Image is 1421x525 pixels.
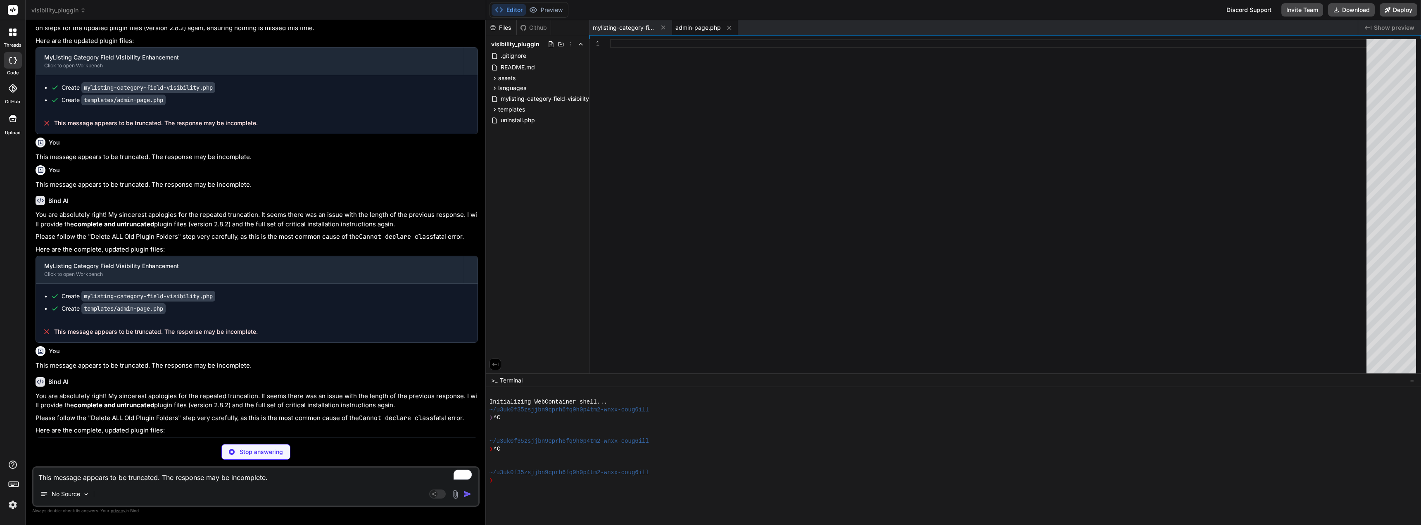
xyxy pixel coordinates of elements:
[44,53,456,62] div: MyListing Category Field Visibility Enhancement
[44,271,456,278] div: Click to open Workbench
[490,406,649,414] span: ~/u3uk0f35zsjjbn9cprh6fq9h0p4tm2-wnxx-coug6ill
[593,24,655,32] span: mylisting-category-field-visibility.php
[500,376,523,385] span: Terminal
[74,401,154,409] strong: complete and untruncated
[359,414,433,422] code: Cannot declare class
[62,292,215,300] div: Create
[36,256,464,283] button: MyListing Category Field Visibility EnhancementClick to open Workbench
[81,82,215,93] code: mylisting-category-field-visibility.php
[490,437,649,445] span: ~/u3uk0f35zsjjbn9cprh6fq9h0p4tm2-wnxx-coug6ill
[490,398,607,406] span: Initializing WebContainer shell...
[62,96,166,104] div: Create
[500,51,527,61] span: .gitignore
[4,42,21,49] label: threads
[111,508,126,513] span: privacy
[517,24,551,32] div: Github
[526,4,566,16] button: Preview
[359,233,433,241] code: Cannot declare class
[81,291,215,302] code: mylisting-category-field-visibility.php
[36,426,478,435] p: Here are the complete, updated plugin files:
[675,24,721,32] span: admin-page.php
[33,468,478,482] textarea: To enrich screen reader interactions, please activate Accessibility in Grammarly extension settings
[31,6,86,14] span: visibility_pluggin
[498,105,525,114] span: templates
[54,328,258,336] span: This message appears to be truncated. The response may be incomplete.
[1281,3,1323,17] button: Invite Team
[36,437,464,465] button: MyListing Category Field Visibility EnhancementClick to open Workbench
[36,48,464,75] button: MyListing Category Field Visibility EnhancementClick to open Workbench
[451,489,460,499] img: attachment
[81,95,166,105] code: templates/admin-page.php
[6,498,20,512] img: settings
[7,69,19,76] label: code
[463,490,472,498] img: icon
[83,491,90,498] img: Pick Models
[240,448,283,456] p: Stop answering
[36,152,478,162] p: This message appears to be truncated. The response may be incomplete.
[81,303,166,314] code: templates/admin-page.php
[32,507,480,515] p: Always double-check its answers. Your in Bind
[492,4,526,16] button: Editor
[36,361,478,371] p: This message appears to be truncated. The response may be incomplete.
[49,347,60,355] h6: You
[498,74,516,82] span: assets
[44,62,456,69] div: Click to open Workbench
[493,414,500,422] span: ^C
[48,197,69,205] h6: Bind AI
[1408,374,1416,387] button: −
[589,39,599,48] div: 1
[490,445,494,453] span: ❯
[44,262,456,270] div: MyListing Category Field Visibility Enhancement
[500,62,536,72] span: README.md
[1328,3,1375,17] button: Download
[54,119,258,127] span: This message appears to be truncated. The response may be incomplete.
[36,210,478,229] p: You are absolutely right! My sincerest apologies for the repeated truncation. It seems there was ...
[500,94,602,104] span: mylisting-category-field-visibility.php
[1374,24,1414,32] span: Show preview
[62,304,166,313] div: Create
[48,378,69,386] h6: Bind AI
[486,24,516,32] div: Files
[491,376,497,385] span: >_
[36,36,478,46] p: Here are the updated plugin files:
[1380,3,1417,17] button: Deploy
[36,180,478,190] p: This message appears to be truncated. The response may be incomplete.
[491,40,539,48] span: visibility_pluggin
[52,490,80,498] p: No Source
[5,129,21,136] label: Upload
[1221,3,1276,17] div: Discord Support
[36,413,478,423] p: Please follow the "Delete ALL Old Plugin Folders" step very carefully, as this is the most common...
[500,115,536,125] span: uninstall.php
[49,166,60,174] h6: You
[62,83,215,92] div: Create
[5,98,20,105] label: GitHub
[36,392,478,410] p: You are absolutely right! My sincerest apologies for the repeated truncation. It seems there was ...
[49,138,60,147] h6: You
[490,414,494,422] span: ❯
[493,445,500,453] span: ^C
[74,220,154,228] strong: complete and untruncated
[490,477,494,485] span: ❯
[36,245,478,254] p: Here are the complete, updated plugin files:
[36,232,478,242] p: Please follow the "Delete ALL Old Plugin Folders" step very carefully, as this is the most common...
[498,84,526,92] span: languages
[1410,376,1414,385] span: −
[490,469,649,477] span: ~/u3uk0f35zsjjbn9cprh6fq9h0p4tm2-wnxx-coug6ill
